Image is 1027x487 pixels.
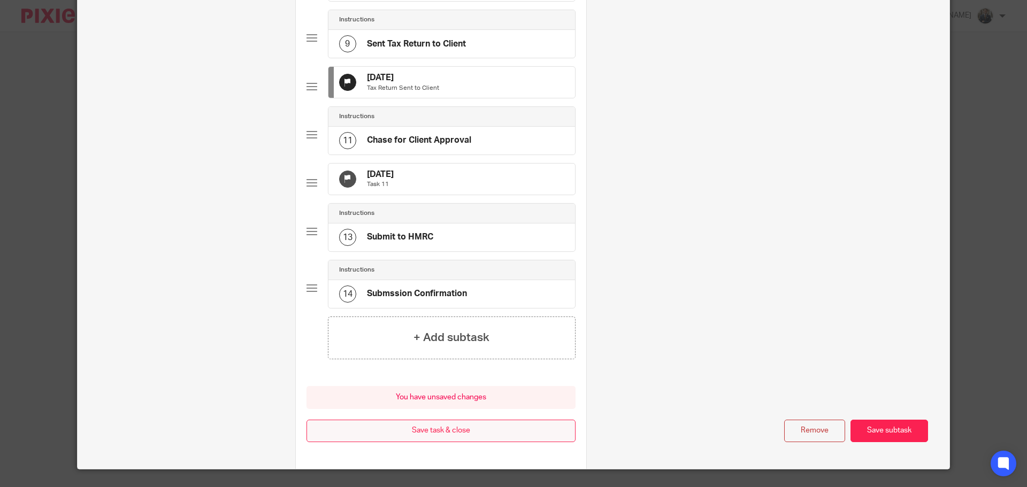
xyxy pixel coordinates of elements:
h4: [DATE] [367,72,439,83]
button: Save subtask [850,420,928,443]
div: You have unsaved changes [306,386,576,409]
h4: Submssion Confirmation [367,288,467,299]
h4: Chase for Client Approval [367,135,471,146]
h4: [DATE] [367,169,394,180]
button: Save task & close [306,420,576,443]
h4: Instructions [339,16,374,24]
div: 11 [339,132,356,149]
h4: Submit to HMRC [367,231,433,243]
button: Remove [784,420,845,443]
h4: Instructions [339,266,374,274]
h4: Instructions [339,209,374,218]
h4: + Add subtask [413,329,489,346]
p: Task 11 [367,180,394,189]
p: Tax Return Sent to Client [367,84,439,92]
div: 13 [339,229,356,246]
h4: Instructions [339,112,374,121]
div: 14 [339,285,356,303]
div: 9 [339,35,356,52]
h4: Sent Tax Return to Client [367,38,466,50]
